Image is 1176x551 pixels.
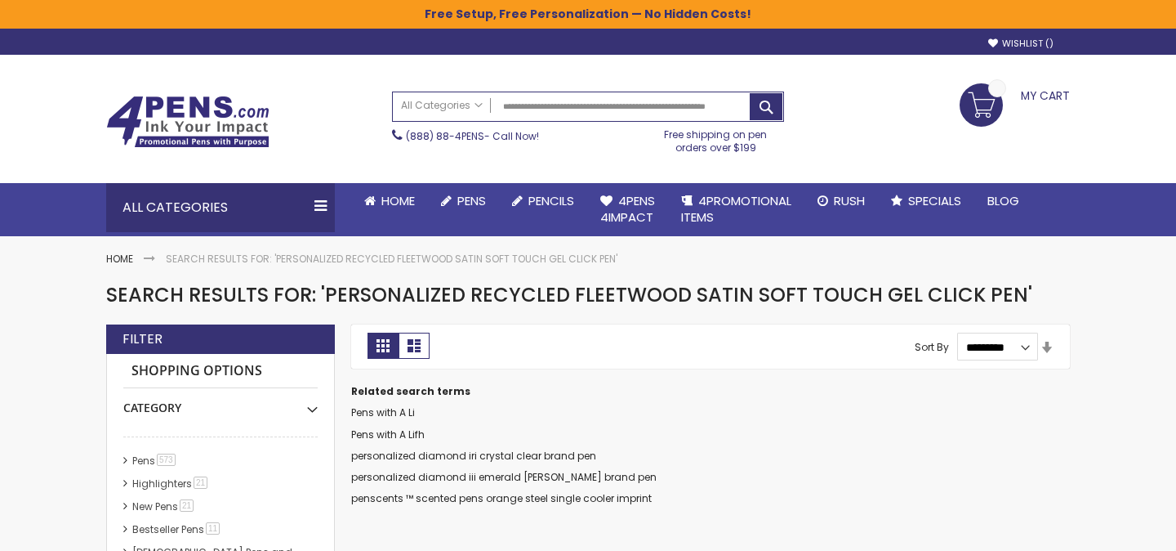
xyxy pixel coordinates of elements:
a: Home [351,183,428,219]
span: Blog [987,192,1019,209]
span: 4PROMOTIONAL ITEMS [681,192,791,226]
span: 11 [206,522,220,535]
div: Free shipping on pen orders over $199 [648,122,785,155]
a: Bestseller Pens11 [128,522,225,536]
span: - Call Now! [406,129,539,143]
strong: Grid [367,333,399,359]
a: Pens573 [128,454,181,468]
a: personalized diamond iri crystal clear brand pen [351,449,596,463]
strong: Search results for: 'Personalized Recycled Fleetwood Satin Soft Touch Gel Click Pen' [166,252,617,266]
span: Search results for: 'Personalized Recycled Fleetwood Satin Soft Touch Gel Click Pen' [106,281,1032,308]
a: Pencils [499,183,587,219]
a: Highlighters21 [128,477,213,491]
div: All Categories [106,183,335,232]
a: All Categories [393,92,491,119]
div: Category [123,388,318,416]
strong: Shopping Options [123,354,318,389]
a: Home [106,252,133,266]
span: 573 [157,454,176,466]
label: Sort By [915,340,949,354]
span: Rush [834,192,865,209]
span: 21 [180,499,194,512]
a: penscents ™ scented pens orange steel single cooler imprint [351,491,652,505]
a: New Pens21 [128,499,199,513]
span: Home [381,192,415,209]
dt: Related search terms [351,385,1070,398]
a: 4Pens4impact [587,183,668,236]
a: Wishlist [988,38,1053,50]
img: 4Pens Custom Pens and Promotional Products [106,96,269,148]
a: (888) 88-4PENS [406,129,484,143]
span: Pencils [528,192,574,209]
span: Pens [457,192,486,209]
strong: Filter [122,330,163,348]
a: Specials [878,183,974,219]
a: Blog [974,183,1032,219]
span: All Categories [401,99,483,112]
a: Pens with A Li [351,405,415,419]
a: Pens [428,183,499,219]
a: personalized diamond iii emerald [PERSON_NAME] brand pen [351,470,657,484]
a: 4PROMOTIONALITEMS [668,183,804,236]
span: 21 [194,477,207,489]
span: Specials [908,192,961,209]
span: 4Pens 4impact [600,192,655,226]
a: Rush [804,183,878,219]
a: Pens with A Lifh [351,428,425,441]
